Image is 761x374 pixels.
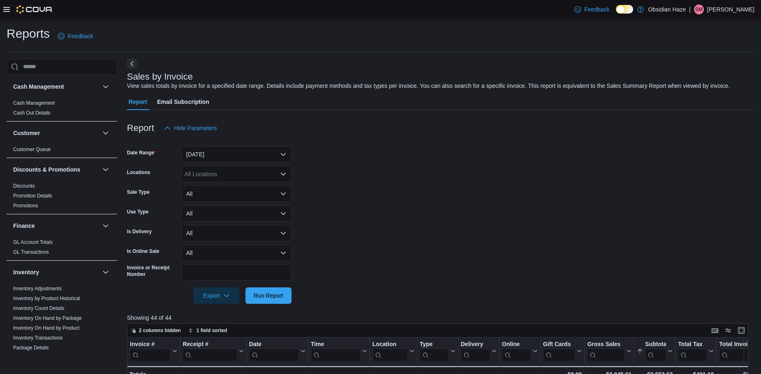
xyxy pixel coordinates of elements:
[13,222,99,230] button: Finance
[157,94,209,110] span: Email Subscription
[461,340,490,361] div: Delivery
[13,100,55,106] a: Cash Management
[130,340,171,361] div: Invoice #
[127,326,184,335] button: 2 columns hidden
[13,305,65,311] a: Inventory Count Details
[637,340,673,361] button: Subtotal
[249,340,299,348] div: Date
[648,5,686,14] p: Obsidian Haze
[55,28,96,44] a: Feedback
[13,315,82,321] span: Inventory On Hand by Package
[13,285,62,292] span: Inventory Adjustments
[420,340,449,361] div: Type
[7,98,117,121] div: Cash Management
[311,340,367,361] button: Time
[13,222,35,230] h3: Finance
[694,5,704,14] div: Soledad Muro
[710,326,720,335] button: Keyboard shortcuts
[127,209,148,215] label: Use Type
[68,32,93,40] span: Feedback
[13,165,99,174] button: Discounts & Promotions
[7,237,117,260] div: Finance
[13,83,64,91] h3: Cash Management
[161,120,220,136] button: Hide Parameters
[183,340,237,348] div: Receipt #
[372,340,408,361] div: Location
[101,82,111,92] button: Cash Management
[502,340,538,361] button: Online
[254,291,283,300] span: Run Report
[543,340,582,361] button: Gift Cards
[127,189,150,195] label: Sale Type
[420,340,456,361] button: Type
[127,82,730,90] div: View sales totals by invoice for a specified date range. Details include payment methods and tax ...
[645,340,666,361] div: Subtotal
[127,72,193,82] h3: Sales by Invoice
[127,59,137,69] button: Next
[197,327,227,334] span: 1 field sorted
[13,249,49,255] a: GL Transactions
[13,268,99,276] button: Inventory
[13,239,53,246] span: GL Account Totals
[129,94,147,110] span: Report
[181,146,291,163] button: [DATE]
[678,340,707,348] div: Total Tax
[13,146,51,153] span: Customer Queue
[461,340,497,361] button: Delivery
[543,340,576,361] div: Gift Card Sales
[7,25,50,42] h1: Reports
[587,340,625,348] div: Gross Sales
[7,181,117,214] div: Discounts & Promotions
[13,110,51,116] a: Cash Out Details
[127,264,178,278] label: Invoice or Receipt Number
[13,193,52,199] a: Promotion Details
[502,340,531,361] div: Online
[127,149,156,156] label: Date Range
[13,325,79,331] span: Inventory On Hand by Product
[587,340,625,361] div: Gross Sales
[13,345,49,351] a: Package Details
[181,245,291,261] button: All
[13,239,53,245] a: GL Account Totals
[127,314,754,322] p: Showing 44 of 44
[185,326,231,335] button: 1 field sorted
[249,340,305,361] button: Date
[311,340,361,348] div: Time
[13,355,49,360] a: Package History
[174,124,217,132] span: Hide Parameters
[13,83,99,91] button: Cash Management
[420,340,449,348] div: Type
[678,340,714,361] button: Total Tax
[199,287,235,304] span: Export
[689,5,691,14] p: |
[502,340,531,348] div: Online
[695,5,703,14] span: SM
[311,340,361,361] div: Time
[101,267,111,277] button: Inventory
[127,123,154,133] h3: Report
[181,186,291,202] button: All
[181,225,291,241] button: All
[13,147,51,152] a: Customer Queue
[127,169,150,176] label: Locations
[13,165,80,174] h3: Discounts & Promotions
[13,315,82,321] a: Inventory On Hand by Package
[13,268,39,276] h3: Inventory
[13,296,80,301] a: Inventory by Product Historical
[13,335,63,341] a: Inventory Transactions
[139,327,181,334] span: 2 columns hidden
[13,183,35,189] a: Discounts
[101,221,111,231] button: Finance
[616,5,633,14] input: Dark Mode
[372,340,414,361] button: Location
[461,340,490,348] div: Delivery
[7,145,117,158] div: Customer
[13,203,38,209] a: Promotions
